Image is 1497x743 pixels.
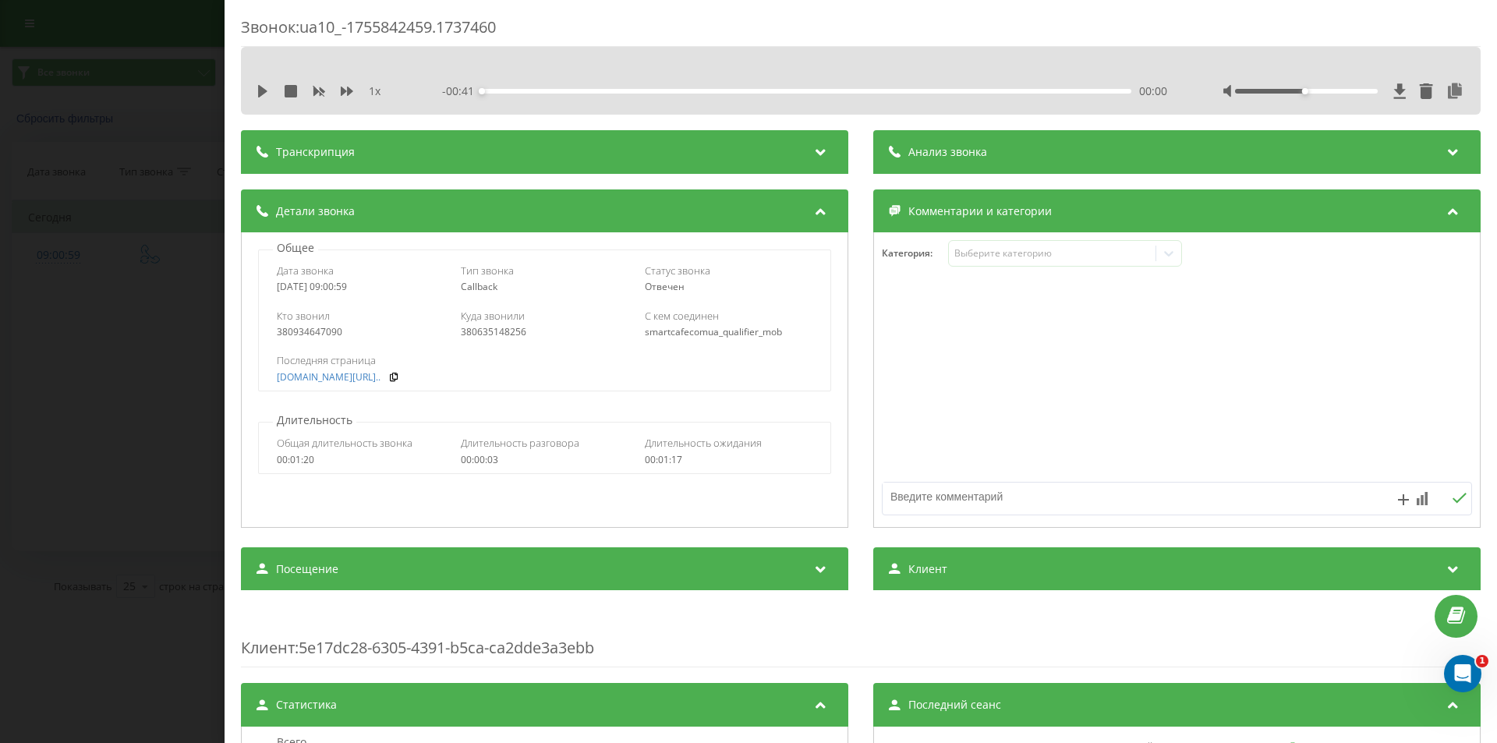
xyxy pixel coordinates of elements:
span: Клиент [241,637,295,658]
a: [DOMAIN_NAME][URL].. [277,372,380,383]
div: 00:00:03 [461,455,628,465]
span: - 00:41 [442,83,482,99]
span: Callback [461,280,497,293]
span: Последняя страница [277,353,376,367]
div: Accessibility label [1302,88,1308,94]
span: С кем соединен [645,309,719,323]
div: Accessibility label [479,88,485,94]
span: Куда звонили [461,309,525,323]
span: Длительность разговора [461,436,579,450]
h4: Категория : [882,248,948,259]
div: Звонок : ua10_-1755842459.1737460 [241,16,1481,47]
div: 00:01:20 [277,455,444,465]
span: Статистика [276,697,337,713]
span: Статус звонка [645,264,710,278]
span: Отвечен [645,280,685,293]
p: Длительность [273,412,356,428]
span: Транскрипция [276,144,355,160]
span: Клиент [908,561,947,577]
div: 380934647090 [277,327,444,338]
span: Последний сеанс [908,697,1001,713]
div: : 5e17dc28-6305-4391-b5ca-ca2dde3a3ebb [241,606,1481,667]
span: Тип звонка [461,264,514,278]
div: 00:01:17 [645,455,812,465]
span: Общая длительность звонка [277,436,412,450]
span: Комментарии и категории [908,203,1052,219]
span: Анализ звонка [908,144,987,160]
div: Выберите категорию [954,247,1149,260]
span: Длительность ожидания [645,436,762,450]
span: Посещение [276,561,338,577]
span: 1 [1476,655,1488,667]
span: Дата звонка [277,264,334,278]
iframe: Intercom live chat [1444,655,1481,692]
span: Детали звонка [276,203,355,219]
div: smartcafecomua_qualifier_mob [645,327,812,338]
p: Общее [273,240,318,256]
span: 1 x [369,83,380,99]
div: 380635148256 [461,327,628,338]
span: Кто звонил [277,309,330,323]
div: [DATE] 09:00:59 [277,281,444,292]
span: 00:00 [1139,83,1167,99]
